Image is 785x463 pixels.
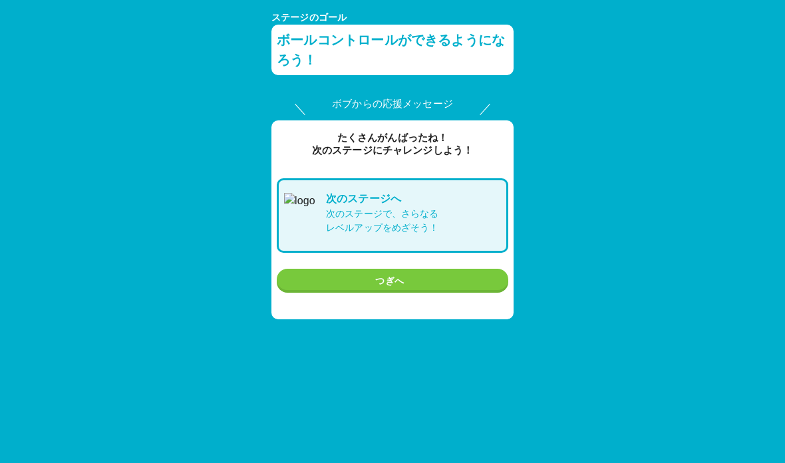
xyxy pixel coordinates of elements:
button: つぎへ [277,269,508,293]
p: ボールコントロールができるようになろう！ [277,30,508,70]
p: たくさんがんばったね！ 次の ステージ にチャレンジしよう！ [271,131,514,157]
img: logo [284,193,321,233]
p: 次の ステージ へ [326,191,439,207]
p: ステージ のゴール [271,11,514,25]
p: 次のステージで、さらなる レベルアップをめざそう！ [326,207,439,235]
p: ボブからの応援メッセージ [271,96,514,112]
